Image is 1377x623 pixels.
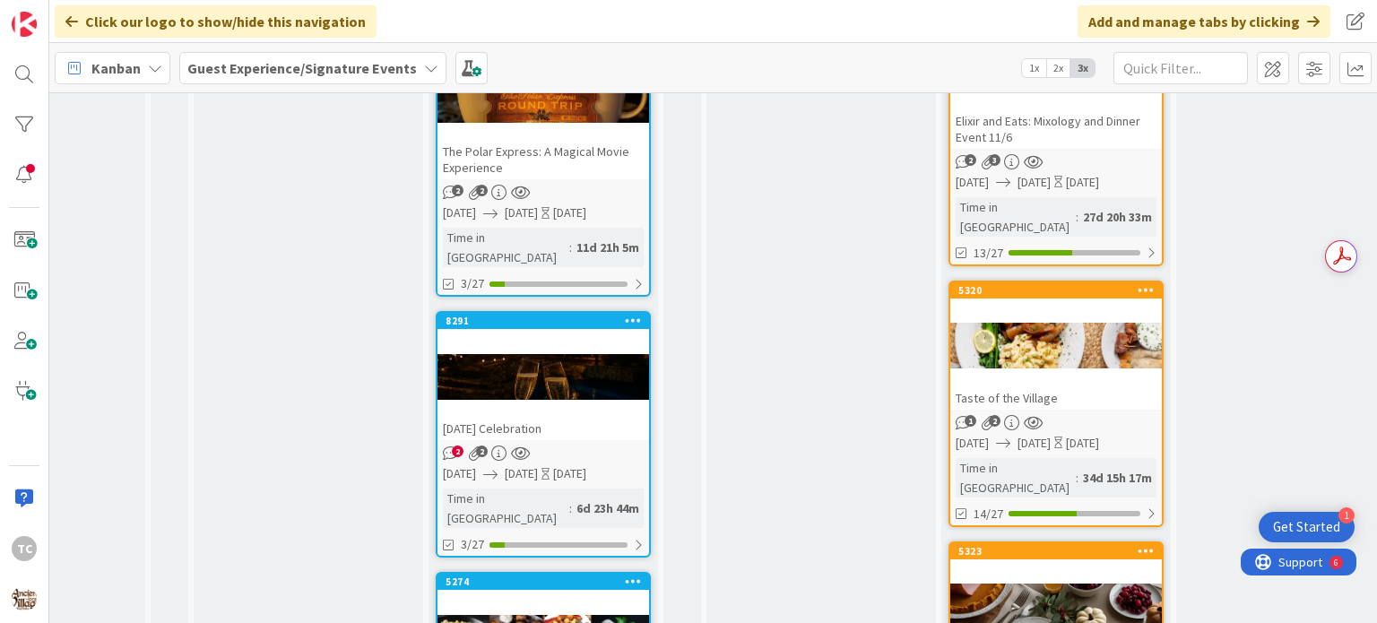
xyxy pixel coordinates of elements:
[461,274,484,293] span: 3/27
[974,505,1003,523] span: 14/27
[956,173,989,192] span: [DATE]
[505,464,538,483] span: [DATE]
[1259,512,1355,542] div: Open Get Started checklist, remaining modules: 1
[505,203,538,222] span: [DATE]
[950,109,1162,149] div: Elixir and Eats: Mixology and Dinner Event 11/6
[437,313,649,440] div: 8291[DATE] Celebration
[55,5,377,38] div: Click our logo to show/hide this navigation
[452,185,463,196] span: 2
[187,59,417,77] b: Guest Experience/Signature Events
[93,7,98,22] div: 6
[1273,518,1340,536] div: Get Started
[1022,59,1046,77] span: 1x
[956,458,1076,498] div: Time in [GEOGRAPHIC_DATA]
[950,543,1162,559] div: 5323
[958,284,1162,297] div: 5320
[437,574,649,590] div: 5274
[956,197,1076,237] div: Time in [GEOGRAPHIC_DATA]
[958,545,1162,558] div: 5323
[965,154,976,166] span: 2
[476,185,488,196] span: 2
[1018,434,1051,453] span: [DATE]
[437,417,649,440] div: [DATE] Celebration
[1066,173,1099,192] div: [DATE]
[91,57,141,79] span: Kanban
[12,536,37,561] div: TC
[446,315,649,327] div: 8291
[437,313,649,329] div: 8291
[950,282,1162,410] div: 5320Taste of the Village
[569,498,572,518] span: :
[452,446,463,457] span: 2
[443,489,569,528] div: Time in [GEOGRAPHIC_DATA]
[1076,207,1078,227] span: :
[956,434,989,453] span: [DATE]
[1338,507,1355,523] div: 1
[461,535,484,554] span: 3/27
[437,140,649,179] div: The Polar Express: A Magical Movie Experience
[1046,59,1070,77] span: 2x
[443,228,569,267] div: Time in [GEOGRAPHIC_DATA]
[1070,59,1095,77] span: 3x
[12,586,37,611] img: avatar
[553,203,586,222] div: [DATE]
[446,575,649,588] div: 5274
[974,244,1003,263] span: 13/27
[38,3,82,24] span: Support
[1078,207,1156,227] div: 27d 20h 33m
[443,464,476,483] span: [DATE]
[1078,468,1156,488] div: 34d 15h 17m
[965,415,976,427] span: 1
[569,238,572,257] span: :
[989,415,1000,427] span: 2
[572,238,644,257] div: 11d 21h 5m
[1113,52,1248,84] input: Quick Filter...
[443,203,476,222] span: [DATE]
[437,36,649,179] div: The Polar Express: A Magical Movie Experience
[1078,5,1330,38] div: Add and manage tabs by clicking
[1076,468,1078,488] span: :
[572,498,644,518] div: 6d 23h 44m
[989,154,1000,166] span: 3
[12,12,37,37] img: Visit kanbanzone.com
[1066,434,1099,453] div: [DATE]
[476,446,488,457] span: 2
[950,386,1162,410] div: Taste of the Village
[950,282,1162,299] div: 5320
[1018,173,1051,192] span: [DATE]
[553,464,586,483] div: [DATE]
